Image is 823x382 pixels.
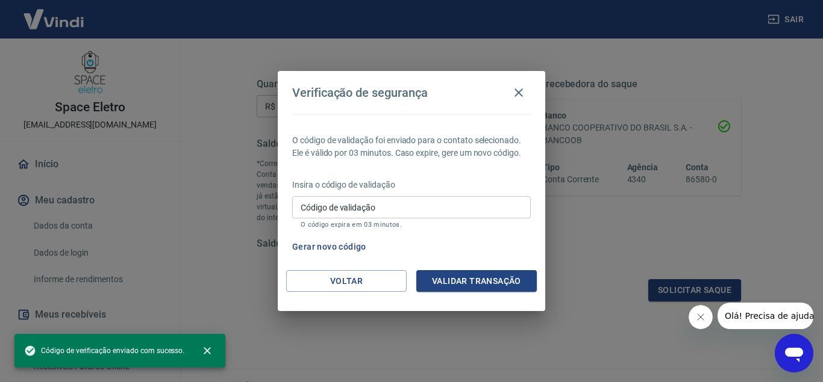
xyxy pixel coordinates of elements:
[292,179,531,191] p: Insira o código de validação
[194,337,221,364] button: close
[24,345,184,357] span: Código de verificação enviado com sucesso.
[292,134,531,159] p: O código de validação foi enviado para o contato selecionado. Ele é válido por 03 minutos. Caso e...
[286,270,407,292] button: Voltar
[287,236,371,258] button: Gerar novo código
[301,221,522,229] p: O código expira em 03 minutos.
[7,8,101,18] span: Olá! Precisa de ajuda?
[292,85,428,100] h4: Verificação de segurança
[689,305,713,329] iframe: Fechar mensagem
[416,270,537,292] button: Validar transação
[775,334,813,372] iframe: Botão para abrir a janela de mensagens
[718,303,813,329] iframe: Mensagem da empresa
